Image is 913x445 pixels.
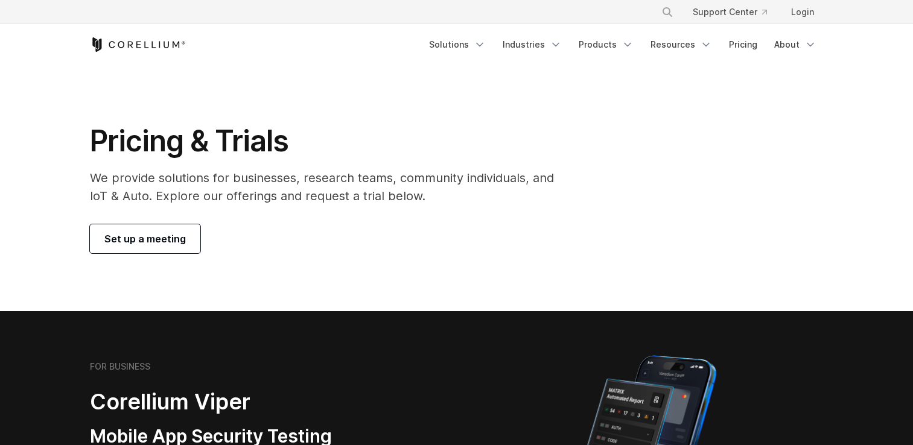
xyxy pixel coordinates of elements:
a: Products [571,34,641,55]
h1: Pricing & Trials [90,123,571,159]
a: Resources [643,34,719,55]
button: Search [657,1,678,23]
a: Industries [495,34,569,55]
div: Navigation Menu [422,34,824,55]
a: Solutions [422,34,493,55]
a: Corellium Home [90,37,186,52]
a: About [767,34,824,55]
a: Pricing [722,34,765,55]
a: Support Center [683,1,777,23]
h2: Corellium Viper [90,388,399,415]
p: We provide solutions for businesses, research teams, community individuals, and IoT & Auto. Explo... [90,169,571,205]
div: Navigation Menu [647,1,824,23]
a: Set up a meeting [90,224,200,253]
a: Login [781,1,824,23]
span: Set up a meeting [104,232,186,246]
h6: FOR BUSINESS [90,361,150,372]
